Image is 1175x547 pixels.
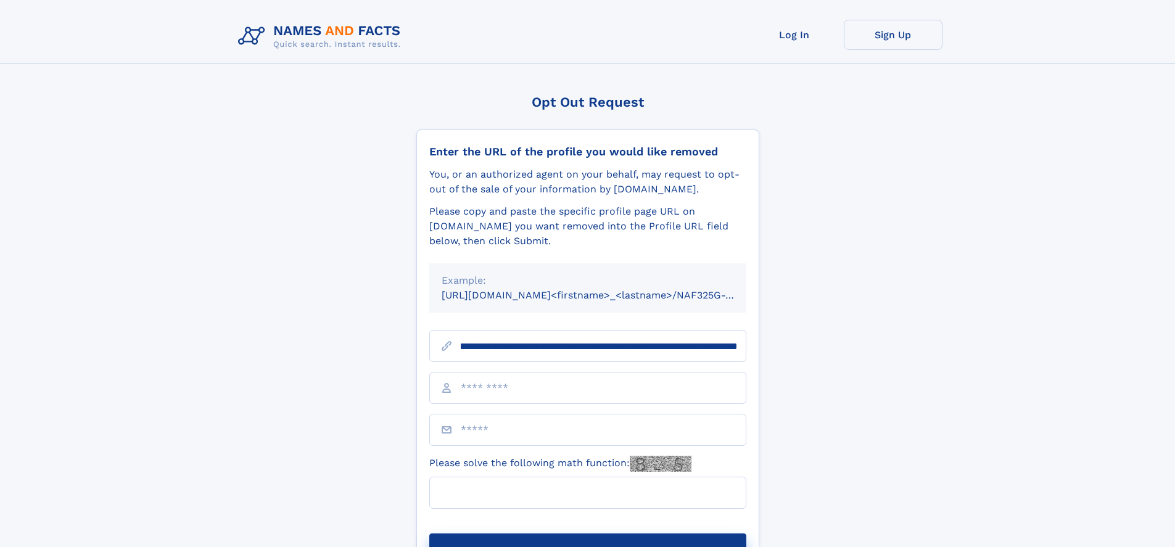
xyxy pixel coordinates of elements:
[745,20,844,50] a: Log In
[429,204,746,249] div: Please copy and paste the specific profile page URL on [DOMAIN_NAME] you want removed into the Pr...
[233,20,411,53] img: Logo Names and Facts
[844,20,942,50] a: Sign Up
[442,273,734,288] div: Example:
[442,289,770,301] small: [URL][DOMAIN_NAME]<firstname>_<lastname>/NAF325G-xxxxxxxx
[429,145,746,158] div: Enter the URL of the profile you would like removed
[429,456,691,472] label: Please solve the following math function:
[416,94,759,110] div: Opt Out Request
[429,167,746,197] div: You, or an authorized agent on your behalf, may request to opt-out of the sale of your informatio...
